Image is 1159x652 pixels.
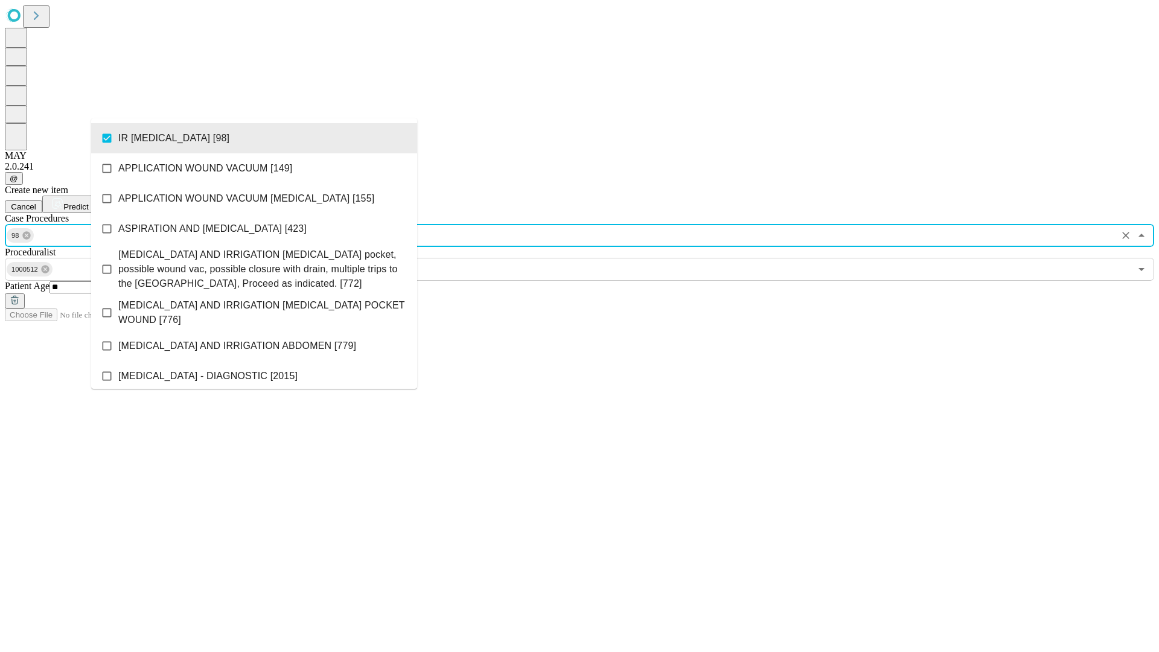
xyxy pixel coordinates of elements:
[118,131,229,145] span: IR [MEDICAL_DATA] [98]
[118,222,307,236] span: ASPIRATION AND [MEDICAL_DATA] [423]
[1133,227,1150,244] button: Close
[63,202,88,211] span: Predict
[118,339,356,353] span: [MEDICAL_DATA] AND IRRIGATION ABDOMEN [779]
[1117,227,1134,244] button: Clear
[5,247,56,257] span: Proceduralist
[7,229,24,243] span: 98
[1133,261,1150,278] button: Open
[118,298,407,327] span: [MEDICAL_DATA] AND IRRIGATION [MEDICAL_DATA] POCKET WOUND [776]
[11,202,36,211] span: Cancel
[118,248,407,291] span: [MEDICAL_DATA] AND IRRIGATION [MEDICAL_DATA] pocket, possible wound vac, possible closure with dr...
[5,281,49,291] span: Patient Age
[5,200,42,213] button: Cancel
[7,228,34,243] div: 98
[5,213,69,223] span: Scheduled Procedure
[5,150,1154,161] div: MAY
[42,196,98,213] button: Predict
[118,161,292,176] span: APPLICATION WOUND VACUUM [149]
[7,263,43,276] span: 1000512
[5,185,68,195] span: Create new item
[118,191,374,206] span: APPLICATION WOUND VACUUM [MEDICAL_DATA] [155]
[5,172,23,185] button: @
[7,262,53,276] div: 1000512
[10,174,18,183] span: @
[5,161,1154,172] div: 2.0.241
[118,369,298,383] span: [MEDICAL_DATA] - DIAGNOSTIC [2015]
